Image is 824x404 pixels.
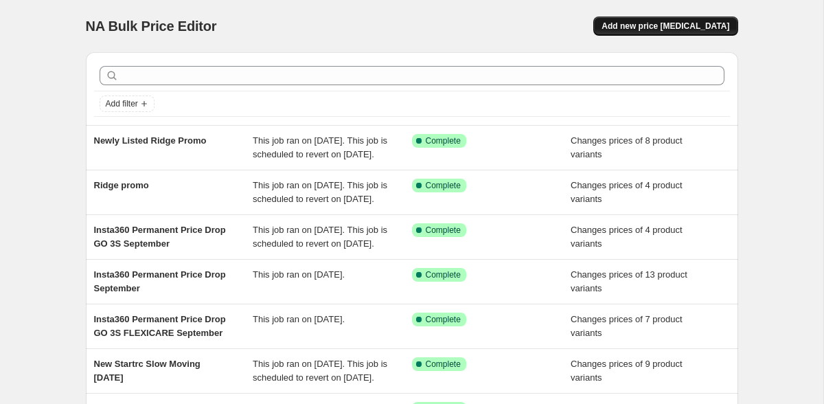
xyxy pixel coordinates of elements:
span: Newly Listed Ridge Promo [94,135,207,146]
span: Complete [426,180,461,191]
span: Add new price [MEDICAL_DATA] [602,21,729,32]
span: NA Bulk Price Editor [86,19,217,34]
span: New Startrc Slow Moving [DATE] [94,359,201,383]
span: Complete [426,359,461,370]
span: Changes prices of 9 product variants [571,359,683,383]
span: This job ran on [DATE]. This job is scheduled to revert on [DATE]. [253,225,387,249]
button: Add new price [MEDICAL_DATA] [593,16,737,36]
span: This job ran on [DATE]. This job is scheduled to revert on [DATE]. [253,135,387,159]
button: Add filter [100,96,154,112]
span: This job ran on [DATE]. This job is scheduled to revert on [DATE]. [253,180,387,204]
span: This job ran on [DATE]. This job is scheduled to revert on [DATE]. [253,359,387,383]
span: Changes prices of 4 product variants [571,180,683,204]
span: Insta360 Permanent Price Drop GO 3S FLEXICARE September [94,314,226,338]
span: This job ran on [DATE]. [253,314,345,324]
span: Changes prices of 7 product variants [571,314,683,338]
span: Insta360 Permanent Price Drop GO 3S September [94,225,226,249]
span: Changes prices of 8 product variants [571,135,683,159]
span: This job ran on [DATE]. [253,269,345,280]
span: Complete [426,135,461,146]
span: Complete [426,269,461,280]
span: Changes prices of 4 product variants [571,225,683,249]
span: Add filter [106,98,138,109]
span: Ridge promo [94,180,149,190]
span: Changes prices of 13 product variants [571,269,687,293]
span: Complete [426,225,461,236]
span: Insta360 Permanent Price Drop September [94,269,226,293]
span: Complete [426,314,461,325]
